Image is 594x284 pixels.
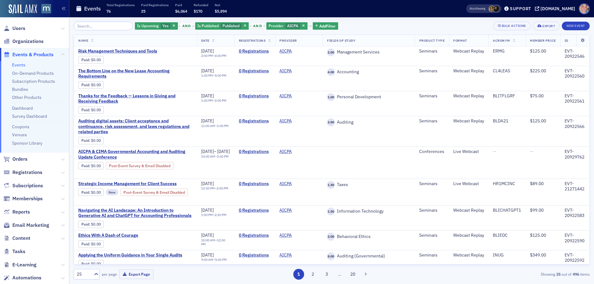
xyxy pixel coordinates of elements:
time: 1:00 PM [201,213,213,217]
div: Paid: 0 - $0 [78,240,104,248]
div: HR1MCINC [493,181,521,187]
a: 0 Registrations [239,233,271,238]
span: Automations [12,274,41,281]
div: – [201,155,230,159]
strong: 496 [571,271,580,277]
span: $125.00 [530,118,546,124]
a: 0 Registrations [239,181,271,187]
a: Paid [81,108,89,112]
button: 2 [307,269,318,280]
div: – [201,258,227,262]
div: Webcast Replay [453,68,484,74]
span: $225.00 [530,68,546,74]
span: Yes [162,23,169,28]
a: Subscriptions [3,182,43,189]
span: Product Type [419,38,445,43]
span: AICPA [279,118,318,124]
div: Webcast Replay [453,252,484,258]
span: [DATE] [201,149,214,154]
span: [DATE] [201,207,214,213]
a: AICPA [279,49,292,54]
div: Webcast Replay [453,118,484,124]
a: AICPA [279,233,292,238]
span: Is Published [197,23,219,28]
a: SailAMX [9,4,37,14]
a: Orders [3,156,28,163]
span: Events & Products [12,51,54,58]
span: [DATE] [201,232,214,238]
a: Navigating the AI Landscape​: An Introduction to Generative AI and ChatGPT for Accounting Profess... [78,208,192,218]
span: Organizations [12,38,44,45]
div: Conferences [419,149,445,155]
div: Seminars [419,208,445,213]
time: 2:20 PM [215,213,226,217]
time: 1:00 PM [201,73,213,78]
time: 5:00 PM [215,73,226,78]
div: BLITFLGRF [493,93,521,99]
div: Paid: 0 - $0 [78,81,104,89]
time: 1:00 PM [217,124,229,128]
a: Email Marketing [3,222,49,229]
div: EVT-20922590 [565,233,585,244]
div: Bulk Actions [502,24,526,28]
time: 2:00 PM [217,186,228,190]
div: – [201,149,230,155]
span: AICPA [279,149,318,155]
a: Applying the Uniform Guidance in Your Single Audits [78,252,182,258]
div: EVT-20922566 [565,118,585,129]
div: Paid: 0 - $0 [78,106,104,114]
div: [DOMAIN_NAME] [540,6,575,11]
span: and [252,23,264,28]
time: 10:00 AM [201,154,215,159]
span: Laura Swann [489,6,495,12]
span: — [493,149,496,154]
button: and [179,23,194,28]
a: 0 Registrations [239,49,271,54]
span: $125.00 [530,48,546,54]
span: [DATE] [201,181,214,186]
div: Post-Event Survey [120,189,188,196]
button: AddFilter [313,22,338,30]
a: Tasks [3,248,25,255]
time: 9:00 AM [201,257,213,262]
span: AICPA [279,49,318,54]
a: Paid [81,242,89,246]
span: $0.00 [91,190,101,195]
span: Fields Of Study [327,38,355,43]
a: New Event [562,23,590,28]
span: ID [565,38,568,43]
p: Total Registrations [106,3,135,7]
span: Accounting [335,69,359,75]
a: Auditing digital assets: Client acceptance and continuance, risk assessment, and laws regulations... [78,118,192,135]
div: BLICHATGPT1 [493,208,521,213]
span: 76 [106,9,111,14]
span: $0.00 [91,83,101,87]
span: $0.00 [91,57,101,62]
span: : [81,222,91,227]
span: Tasks [12,248,25,255]
time: 2:00 PM [217,154,229,159]
span: Information Technology [335,209,384,214]
a: Other Products [12,95,41,100]
span: $0.00 [91,261,101,266]
div: Also [470,6,476,11]
input: Search… [74,22,133,30]
a: 0 Registrations [239,208,271,213]
span: Taxes [335,182,348,188]
a: Paid [81,83,89,87]
span: Is Upcoming [137,23,159,28]
div: Live Webcast [453,181,484,187]
span: Users [12,25,25,32]
div: Showing out of items [422,271,590,277]
p: Net [215,3,227,7]
a: Events [12,62,25,68]
span: Reports [12,209,30,215]
span: Lauren McDonough [493,6,499,12]
span: [DATE] [217,149,230,154]
span: Format [453,38,467,43]
div: 25 [77,271,90,278]
span: [DATE] [201,93,214,99]
div: Webcast Replay [453,49,484,54]
span: $0.00 [91,108,101,112]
